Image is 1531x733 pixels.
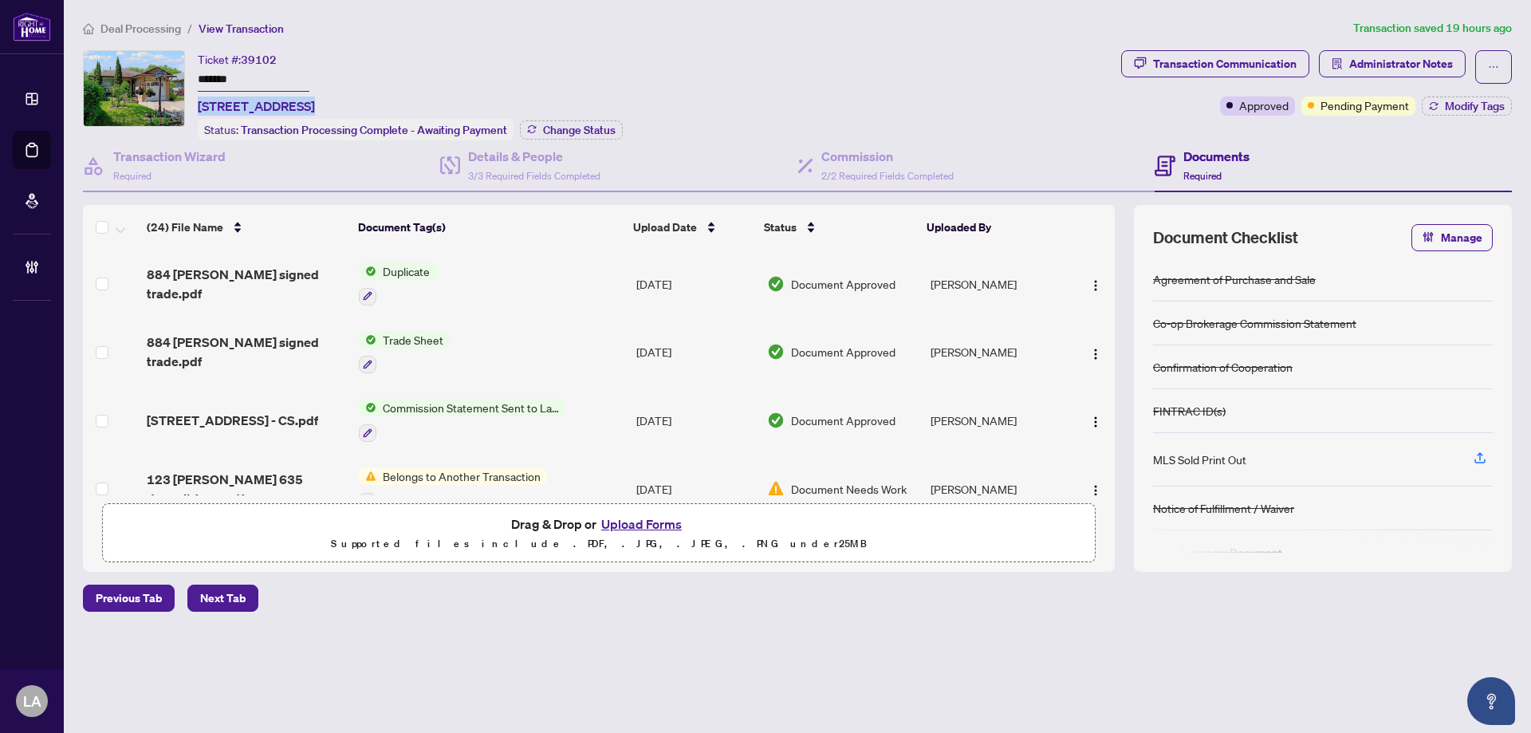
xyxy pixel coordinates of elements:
[764,219,797,236] span: Status
[821,170,954,182] span: 2/2 Required Fields Completed
[83,585,175,612] button: Previous Tab
[1467,677,1515,725] button: Open asap
[359,467,376,485] img: Status Icon
[147,333,346,371] span: 884 [PERSON_NAME] signed trade.pdf
[920,205,1064,250] th: Uploaded By
[376,467,547,485] span: Belongs to Another Transaction
[1153,499,1294,517] div: Notice of Fulfillment / Waiver
[1089,416,1102,428] img: Logo
[1153,314,1356,332] div: Co-op Brokerage Commission Statement
[791,275,895,293] span: Document Approved
[924,250,1069,318] td: [PERSON_NAME]
[630,386,761,455] td: [DATE]
[596,514,687,534] button: Upload Forms
[147,265,346,303] span: 884 [PERSON_NAME] signed trade.pdf
[1441,225,1482,250] span: Manage
[468,147,600,166] h4: Details & People
[1083,476,1108,502] button: Logo
[112,534,1085,554] p: Supported files include .PDF, .JPG, .JPEG, .PNG under 25 MB
[1083,271,1108,297] button: Logo
[520,120,623,140] button: Change Status
[767,412,785,429] img: Document Status
[241,53,277,67] span: 39102
[147,219,223,236] span: (24) File Name
[1183,170,1222,182] span: Required
[103,504,1095,563] span: Drag & Drop orUpload FormsSupported files include .PDF, .JPG, .JPEG, .PNG under25MB
[1083,339,1108,365] button: Logo
[630,250,761,318] td: [DATE]
[100,22,181,36] span: Deal Processing
[96,585,162,611] span: Previous Tab
[376,262,436,280] span: Duplicate
[1089,279,1102,292] img: Logo
[1239,97,1289,114] span: Approved
[767,343,785,361] img: Document Status
[1411,224,1493,251] button: Manage
[1353,19,1512,37] article: Transaction saved 19 hours ago
[1332,58,1343,69] span: solution
[147,411,318,430] span: [STREET_ADDRESS] - CS.pdf
[1089,348,1102,361] img: Logo
[376,399,565,416] span: Commission Statement Sent to Lawyer
[1153,227,1298,249] span: Document Checklist
[198,50,277,69] div: Ticket #:
[23,690,41,712] span: LA
[359,399,565,442] button: Status IconCommission Statement Sent to Lawyer
[1488,61,1499,73] span: ellipsis
[13,12,51,41] img: logo
[924,455,1069,523] td: [PERSON_NAME]
[627,205,758,250] th: Upload Date
[113,147,226,166] h4: Transaction Wizard
[821,147,954,166] h4: Commission
[1445,100,1505,112] span: Modify Tags
[199,22,284,36] span: View Transaction
[767,275,785,293] img: Document Status
[147,470,346,508] span: 123 [PERSON_NAME] 635 deposit form.pdf
[83,23,94,34] span: home
[200,585,246,611] span: Next Tab
[198,97,315,116] span: [STREET_ADDRESS]
[633,219,697,236] span: Upload Date
[140,205,352,250] th: (24) File Name
[767,480,785,498] img: Document Status
[1083,408,1108,433] button: Logo
[376,331,450,349] span: Trade Sheet
[1153,402,1226,420] div: FINTRAC ID(s)
[1121,50,1309,77] button: Transaction Communication
[511,514,687,534] span: Drag & Drop or
[791,412,895,429] span: Document Approved
[1183,147,1250,166] h4: Documents
[359,262,376,280] img: Status Icon
[1153,451,1246,468] div: MLS Sold Print Out
[198,119,514,140] div: Status:
[187,585,258,612] button: Next Tab
[359,262,436,305] button: Status IconDuplicate
[359,399,376,416] img: Status Icon
[924,318,1069,387] td: [PERSON_NAME]
[1153,51,1297,77] div: Transaction Communication
[1089,484,1102,497] img: Logo
[758,205,920,250] th: Status
[359,331,376,349] img: Status Icon
[468,170,600,182] span: 3/3 Required Fields Completed
[1320,97,1409,114] span: Pending Payment
[1153,270,1316,288] div: Agreement of Purchase and Sale
[241,123,507,137] span: Transaction Processing Complete - Awaiting Payment
[359,467,547,510] button: Status IconBelongs to Another Transaction
[1349,51,1453,77] span: Administrator Notes
[1153,358,1293,376] div: Confirmation of Cooperation
[791,343,895,361] span: Document Approved
[924,386,1069,455] td: [PERSON_NAME]
[113,170,152,182] span: Required
[1422,97,1512,116] button: Modify Tags
[352,205,627,250] th: Document Tag(s)
[359,331,450,374] button: Status IconTrade Sheet
[543,124,616,136] span: Change Status
[1319,50,1466,77] button: Administrator Notes
[187,19,192,37] li: /
[84,51,184,126] img: IMG-E12073628_1.jpg
[630,318,761,387] td: [DATE]
[630,455,761,523] td: [DATE]
[791,480,907,498] span: Document Needs Work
